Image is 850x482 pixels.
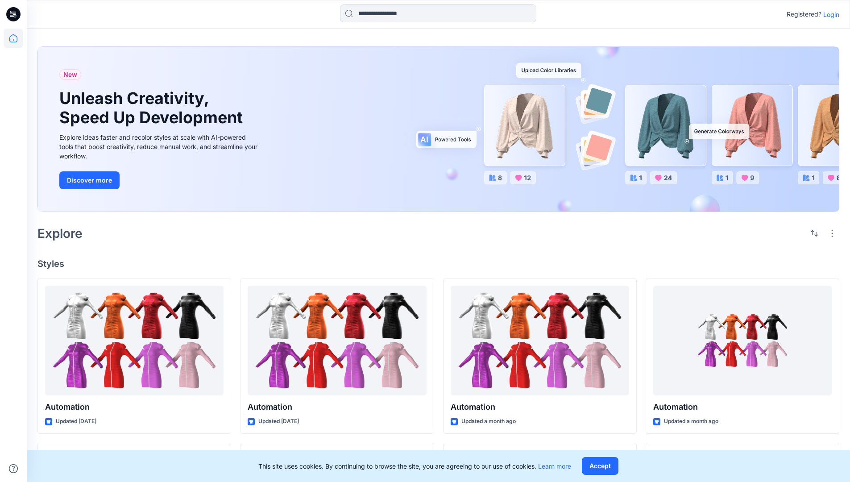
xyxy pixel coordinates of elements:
h1: Unleash Creativity, Speed Up Development [59,89,247,127]
p: Automation [653,401,832,413]
p: Automation [451,401,629,413]
a: Automation [45,286,224,396]
p: Automation [45,401,224,413]
a: Automation [451,286,629,396]
div: Explore ideas faster and recolor styles at scale with AI-powered tools that boost creativity, red... [59,133,260,161]
a: Automation [653,286,832,396]
p: Login [823,10,839,19]
p: Updated a month ago [664,417,718,426]
button: Accept [582,457,618,475]
a: Automation [248,286,426,396]
h4: Styles [37,258,839,269]
a: Learn more [538,462,571,470]
p: Registered? [787,9,821,20]
p: Updated [DATE] [56,417,96,426]
p: Updated a month ago [461,417,516,426]
p: Updated [DATE] [258,417,299,426]
a: Discover more [59,171,260,189]
p: This site uses cookies. By continuing to browse the site, you are agreeing to our use of cookies. [258,461,571,471]
span: New [63,69,77,80]
button: Discover more [59,171,120,189]
p: Automation [248,401,426,413]
h2: Explore [37,226,83,241]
